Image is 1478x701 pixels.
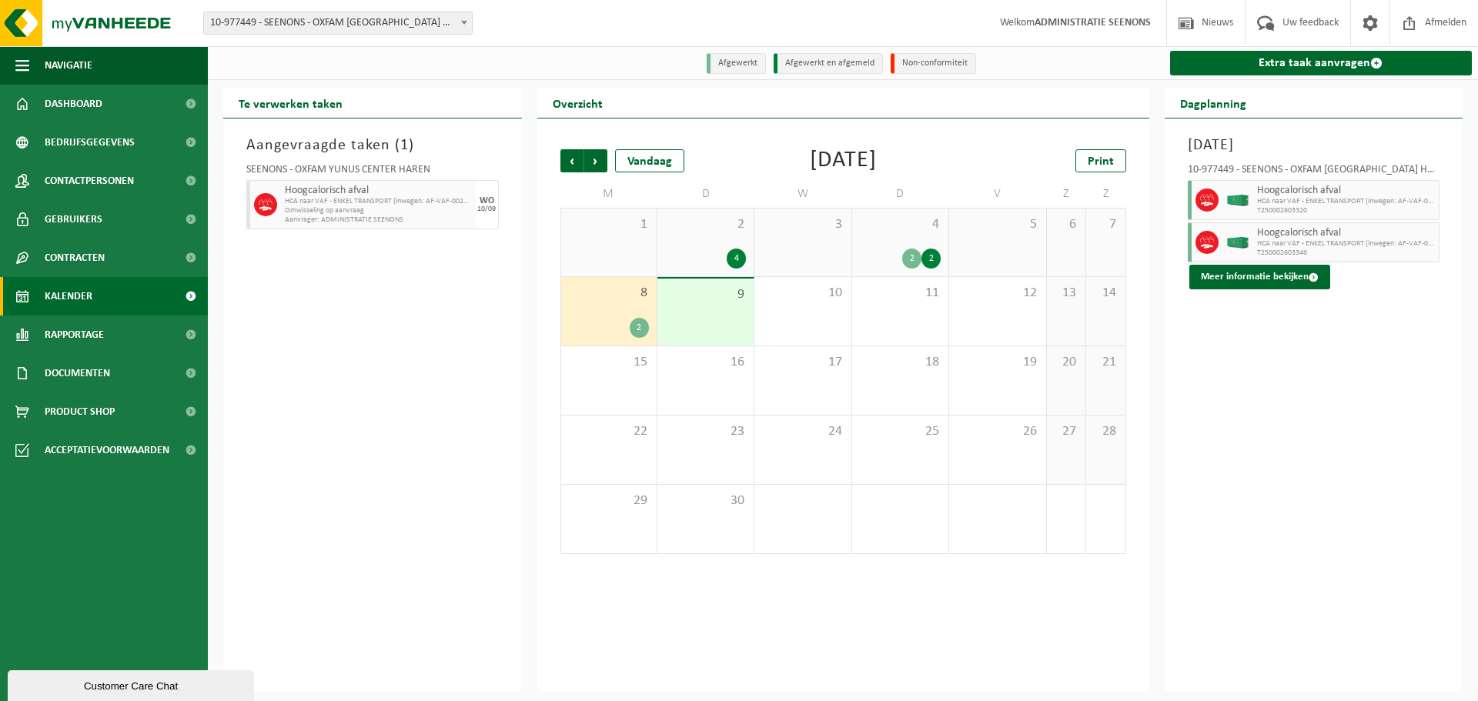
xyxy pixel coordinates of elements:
span: 29 [569,492,649,509]
li: Non-conformiteit [891,53,976,74]
td: Z [1086,180,1125,208]
div: 10/09 [477,205,496,213]
span: Bedrijfsgegevens [45,123,135,162]
h2: Te verwerken taken [223,88,358,118]
span: Navigatie [45,46,92,85]
span: Documenten [45,354,110,392]
span: 20 [1055,354,1078,371]
div: 2 [630,318,649,338]
span: 28 [1094,423,1117,440]
span: 8 [569,285,649,302]
li: Afgewerkt en afgemeld [774,53,883,74]
span: 27 [1055,423,1078,440]
span: 7 [1094,216,1117,233]
div: Vandaag [615,149,684,172]
h2: Dagplanning [1165,88,1262,118]
span: 30 [665,492,746,509]
span: 15 [569,354,649,371]
td: W [754,180,851,208]
span: Product Shop [45,392,115,431]
span: 3 [762,216,843,233]
span: Contracten [45,239,105,277]
span: 2 [665,216,746,233]
img: HK-XC-40-GN-00 [1226,195,1249,206]
span: Aanvrager: ADMINISTRATIE SEENONS [285,215,472,225]
div: WO [480,196,494,205]
span: Contactpersonen [45,162,134,200]
div: 2 [921,249,941,269]
iframe: chat widget [8,667,257,701]
a: Print [1075,149,1126,172]
span: Rapportage [45,315,104,354]
span: 6 [1055,216,1078,233]
span: Hoogcalorisch afval [285,185,472,197]
span: 1 [569,216,649,233]
span: 12 [957,285,1038,302]
td: D [657,180,754,208]
span: 23 [665,423,746,440]
span: 10 [762,285,843,302]
span: Vorige [560,149,584,172]
span: Kalender [45,277,92,315]
span: 13 [1055,285,1078,302]
td: D [852,180,949,208]
span: 14 [1094,285,1117,302]
span: 10-977449 - SEENONS - OXFAM YUNUS CENTER HAREN - HAREN [203,12,473,35]
span: 5 [957,216,1038,233]
span: T250002603346 [1257,249,1436,258]
span: 24 [762,423,843,440]
span: HCA naar VAF - ENKEL TRANSPORT (inwegen: AF-VAF-002672) [1257,239,1436,249]
strong: ADMINISTRATIE SEENONS [1035,17,1151,28]
h2: Overzicht [537,88,618,118]
td: Z [1047,180,1086,208]
h3: [DATE] [1188,134,1440,157]
span: 9 [665,286,746,303]
span: 18 [860,354,941,371]
div: SEENONS - OXFAM YUNUS CENTER HAREN [246,165,499,180]
span: Omwisseling op aanvraag [285,206,472,215]
li: Afgewerkt [707,53,766,74]
span: Dashboard [45,85,102,123]
div: 2 [902,249,921,269]
span: HCA naar VAF - ENKEL TRANSPORT (inwegen: AF-VAF-002672) [1257,197,1436,206]
div: 4 [727,249,746,269]
span: 4 [860,216,941,233]
span: Gebruikers [45,200,102,239]
span: Hoogcalorisch afval [1257,185,1436,197]
div: [DATE] [810,149,877,172]
span: 17 [762,354,843,371]
span: 1 [400,138,409,153]
td: M [560,180,657,208]
button: Meer informatie bekijken [1189,265,1330,289]
span: 22 [569,423,649,440]
span: 26 [957,423,1038,440]
span: 19 [957,354,1038,371]
span: Acceptatievoorwaarden [45,431,169,469]
span: 11 [860,285,941,302]
span: 25 [860,423,941,440]
span: HCA naar VAF - ENKEL TRANSPORT (inwegen: AF-VAF-002672) [285,197,472,206]
td: V [949,180,1046,208]
span: 16 [665,354,746,371]
span: Hoogcalorisch afval [1257,227,1436,239]
span: T250002603320 [1257,206,1436,215]
span: Volgende [584,149,607,172]
div: 10-977449 - SEENONS - OXFAM [GEOGRAPHIC_DATA] HAREN - HAREN [1188,165,1440,180]
span: 10-977449 - SEENONS - OXFAM YUNUS CENTER HAREN - HAREN [204,12,472,34]
h3: Aangevraagde taken ( ) [246,134,499,157]
img: HK-XC-40-GN-00 [1226,237,1249,249]
span: 21 [1094,354,1117,371]
span: Print [1088,155,1114,168]
a: Extra taak aanvragen [1170,51,1473,75]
